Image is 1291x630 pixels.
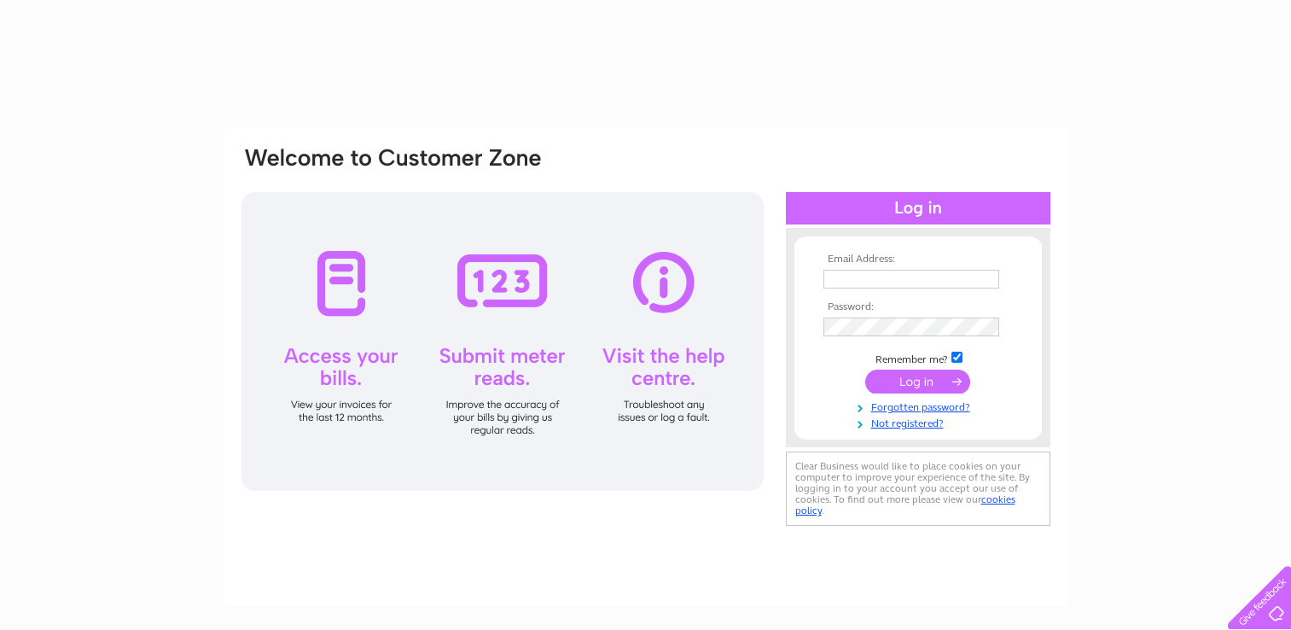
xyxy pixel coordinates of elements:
a: Not registered? [823,414,1017,430]
div: Clear Business would like to place cookies on your computer to improve your experience of the sit... [786,452,1050,526]
input: Submit [865,370,970,394]
td: Remember me? [819,349,1017,366]
th: Email Address: [819,254,1017,265]
a: Forgotten password? [823,398,1017,414]
a: cookies policy [795,493,1015,516]
th: Password: [819,301,1017,313]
